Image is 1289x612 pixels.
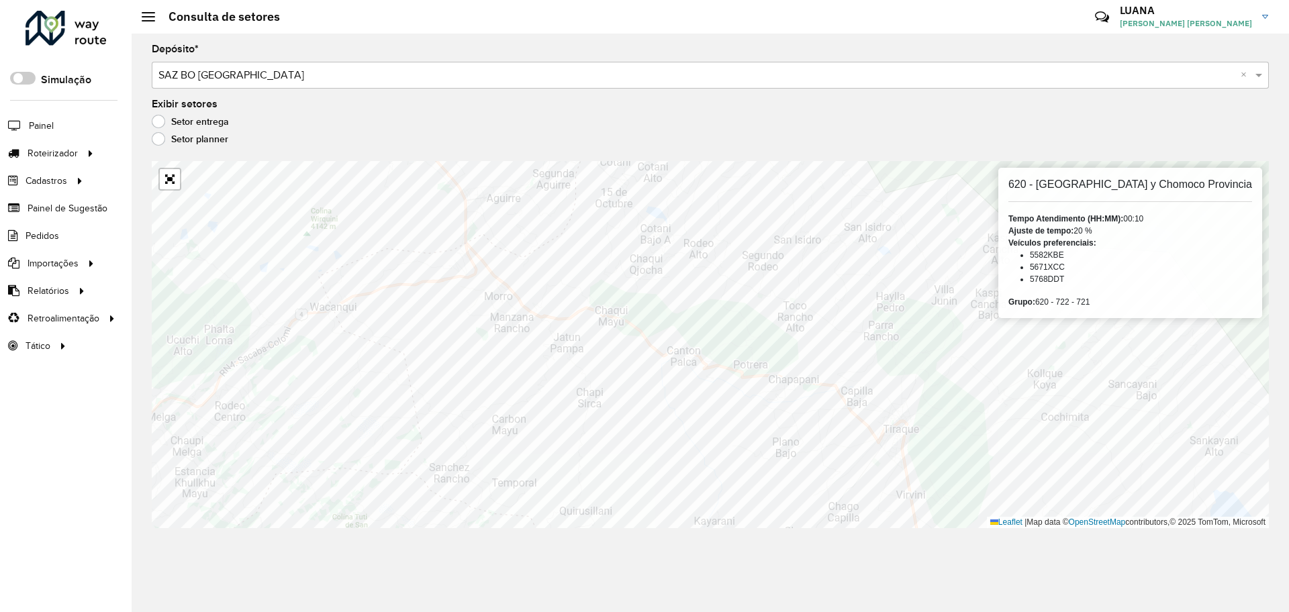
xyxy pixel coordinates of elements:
strong: Ajuste de tempo: [1008,226,1073,236]
li: 5671XCC [1030,261,1252,273]
strong: Grupo: [1008,297,1035,307]
span: | [1024,517,1027,527]
a: Abrir mapa em tela cheia [160,169,180,189]
span: Clear all [1241,67,1252,83]
a: Leaflet [990,517,1022,527]
li: 5582KBE [1030,249,1252,261]
li: 5768DDT [1030,273,1252,285]
span: Painel de Sugestão [28,201,107,215]
span: Roteirizador [28,146,78,160]
strong: Veículos preferenciais: [1008,238,1096,248]
div: Map data © contributors,© 2025 TomTom, Microsoft [987,517,1269,528]
a: Contato Rápido [1088,3,1116,32]
div: 20 % [1008,225,1252,237]
div: 620 - 722 - 721 [1008,296,1252,308]
label: Setor entrega [152,115,229,128]
span: Tático [26,339,50,353]
div: 00:10 [1008,213,1252,225]
label: Setor planner [152,132,228,146]
span: Cadastros [26,174,67,188]
span: Retroalimentação [28,311,99,325]
h3: LUANA [1120,4,1252,17]
span: Pedidos [26,229,59,243]
span: Importações [28,256,79,270]
span: Painel [29,119,54,133]
h6: 620 - [GEOGRAPHIC_DATA] y Chomoco Provincia [1008,178,1252,191]
label: Exibir setores [152,96,218,112]
label: Simulação [41,72,91,88]
h2: Consulta de setores [155,9,280,24]
span: [PERSON_NAME] [PERSON_NAME] [1120,17,1252,30]
strong: Tempo Atendimento (HH:MM): [1008,214,1123,223]
label: Depósito [152,41,199,57]
span: Relatórios [28,284,69,298]
a: OpenStreetMap [1069,517,1126,527]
